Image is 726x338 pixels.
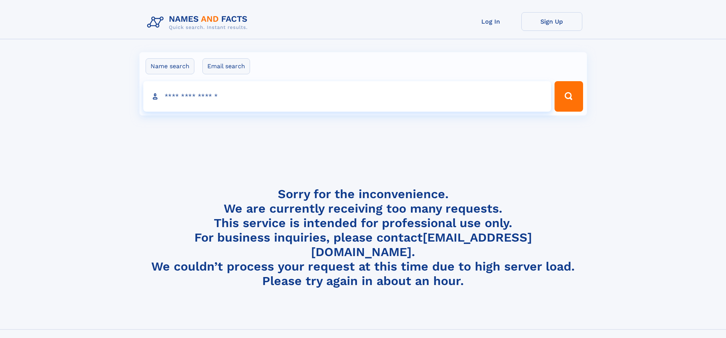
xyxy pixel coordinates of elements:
[460,12,521,31] a: Log In
[555,81,583,112] button: Search Button
[202,58,250,74] label: Email search
[143,81,551,112] input: search input
[521,12,582,31] a: Sign Up
[311,230,532,259] a: [EMAIL_ADDRESS][DOMAIN_NAME]
[144,12,254,33] img: Logo Names and Facts
[144,187,582,288] h4: Sorry for the inconvenience. We are currently receiving too many requests. This service is intend...
[146,58,194,74] label: Name search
